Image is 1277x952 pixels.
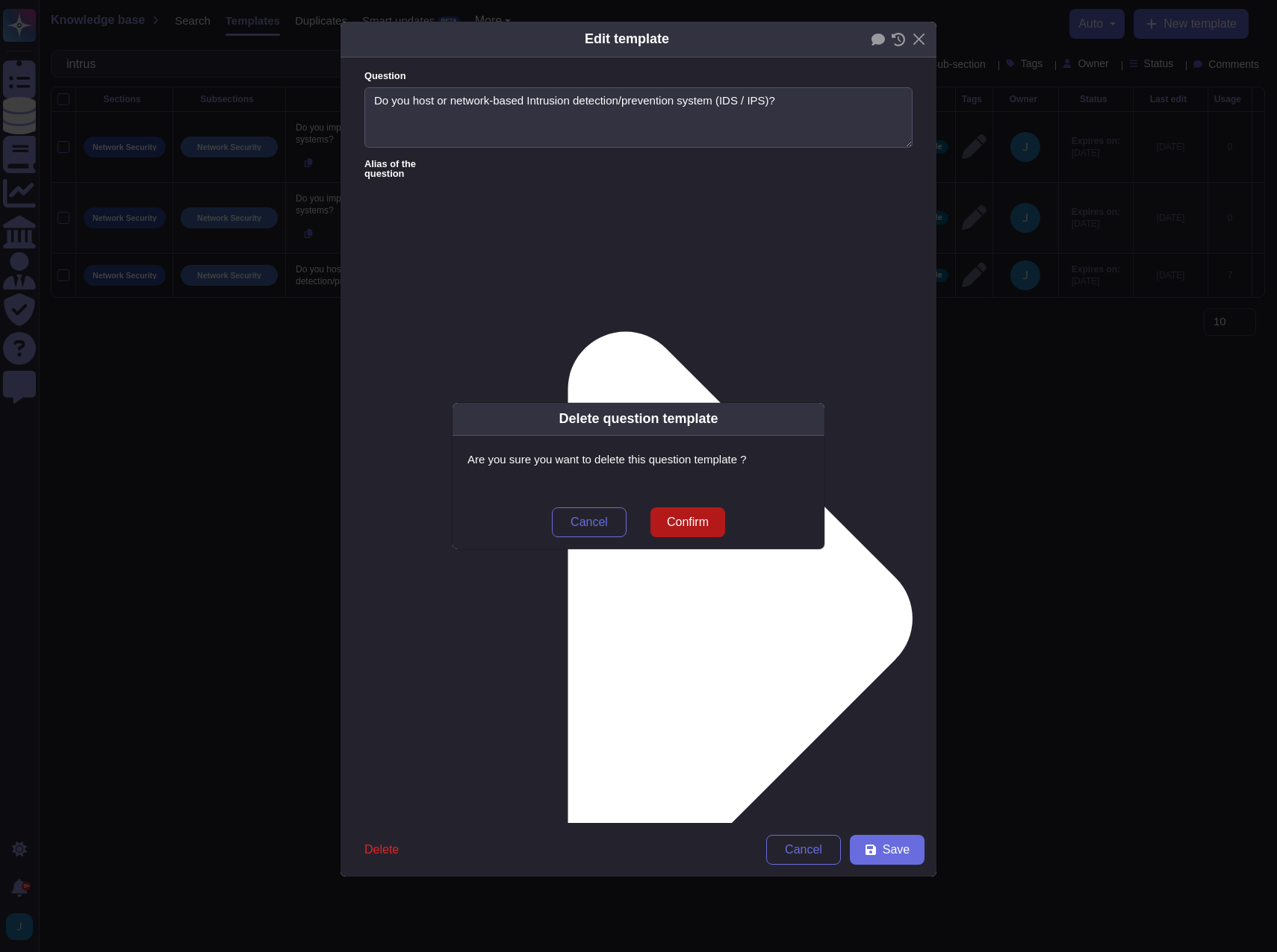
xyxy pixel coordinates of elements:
span: Confirm [667,516,709,528]
div: Delete question template [559,409,718,429]
p: Are you sure you want to delete this question template ? [467,451,810,469]
button: Cancel [552,507,627,537]
button: Confirm [650,507,725,537]
span: Cancel [571,516,608,528]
